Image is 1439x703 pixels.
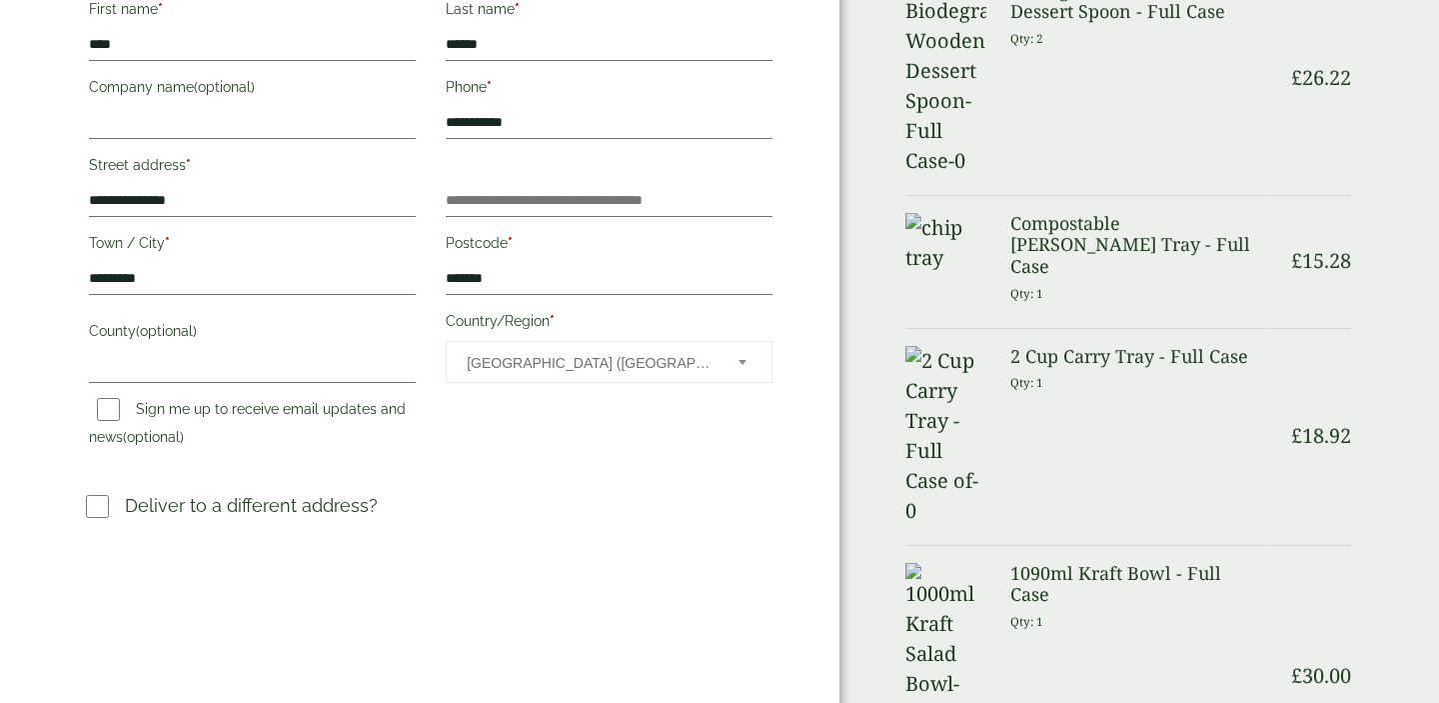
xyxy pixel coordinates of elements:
[905,213,986,273] img: chip tray
[446,307,772,341] label: Country/Region
[1010,346,1265,368] h3: 2 Cup Carry Tray - Full Case
[515,1,520,17] abbr: required
[89,151,416,185] label: Street address
[1010,614,1043,629] small: Qty: 1
[165,235,170,251] abbr: required
[125,492,378,519] p: Deliver to a different address?
[1010,563,1265,606] h3: 1090ml Kraft Bowl - Full Case
[446,341,772,383] span: Country/Region
[508,235,513,251] abbr: required
[487,79,492,95] abbr: required
[136,323,197,339] span: (optional)
[550,313,555,329] abbr: required
[89,317,416,351] label: County
[446,229,772,263] label: Postcode
[1010,375,1043,390] small: Qty: 1
[1291,64,1351,91] bdi: 26.22
[1291,64,1302,91] span: £
[905,346,986,526] img: 2 Cup Carry Tray -Full Case of-0
[1291,247,1351,274] bdi: 15.28
[446,73,772,107] label: Phone
[1291,662,1351,689] bdi: 30.00
[89,73,416,107] label: Company name
[123,429,184,445] span: (optional)
[89,401,406,451] label: Sign me up to receive email updates and news
[467,342,712,384] span: United Kingdom (UK)
[97,398,120,421] input: Sign me up to receive email updates and news(optional)
[186,157,191,173] abbr: required
[1010,213,1265,278] h3: Compostable [PERSON_NAME] Tray - Full Case
[1010,286,1043,301] small: Qty: 1
[1291,662,1302,689] span: £
[1291,422,1351,449] bdi: 18.92
[158,1,163,17] abbr: required
[1010,31,1043,46] small: Qty: 2
[194,79,255,95] span: (optional)
[1291,247,1302,274] span: £
[1291,422,1302,449] span: £
[89,229,416,263] label: Town / City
